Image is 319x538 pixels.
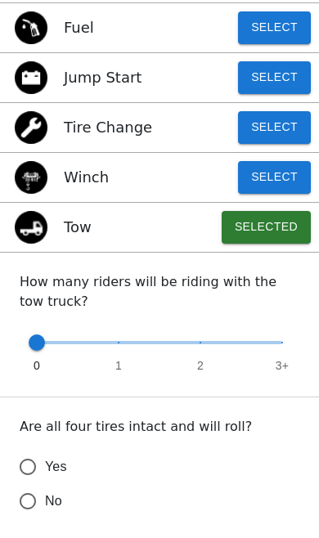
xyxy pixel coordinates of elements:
p: Winch [64,166,109,188]
span: 1 [115,357,122,374]
p: Tow [64,216,92,238]
img: jump start icon [15,61,47,94]
p: Tire Change [64,116,152,138]
p: Are all four tires intact and will roll? [20,417,299,437]
span: 2 [197,357,204,374]
img: flat tire icon [15,111,47,144]
button: Select [238,11,311,44]
span: 0 [34,357,40,374]
span: Yes [45,457,67,477]
p: How many riders will be riding with the tow truck? [20,272,299,312]
img: gas icon [15,11,47,44]
p: Fuel [64,16,94,38]
button: Select [238,111,311,144]
img: winch icon [15,161,47,194]
button: Select [238,61,311,94]
p: Jump Start [64,66,142,88]
img: tow icon [15,211,47,244]
span: 3+ [276,357,289,374]
button: Select [238,161,311,194]
button: Selected [222,211,311,244]
span: No [45,491,62,511]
